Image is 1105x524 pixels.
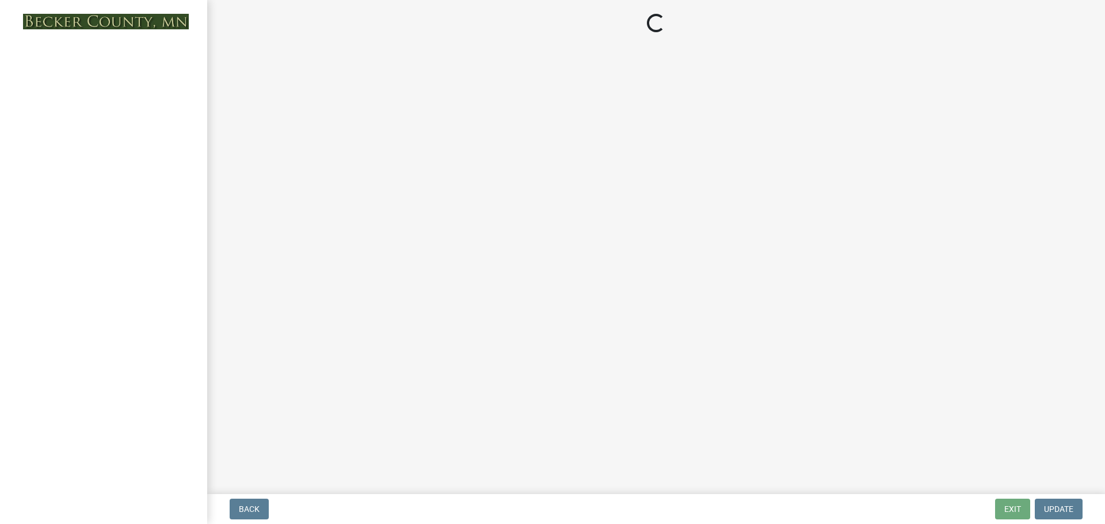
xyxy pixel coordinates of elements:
button: Exit [995,499,1030,519]
span: Back [239,504,260,514]
img: Becker County, Minnesota [23,14,189,29]
button: Back [230,499,269,519]
button: Update [1035,499,1083,519]
span: Update [1044,504,1073,514]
